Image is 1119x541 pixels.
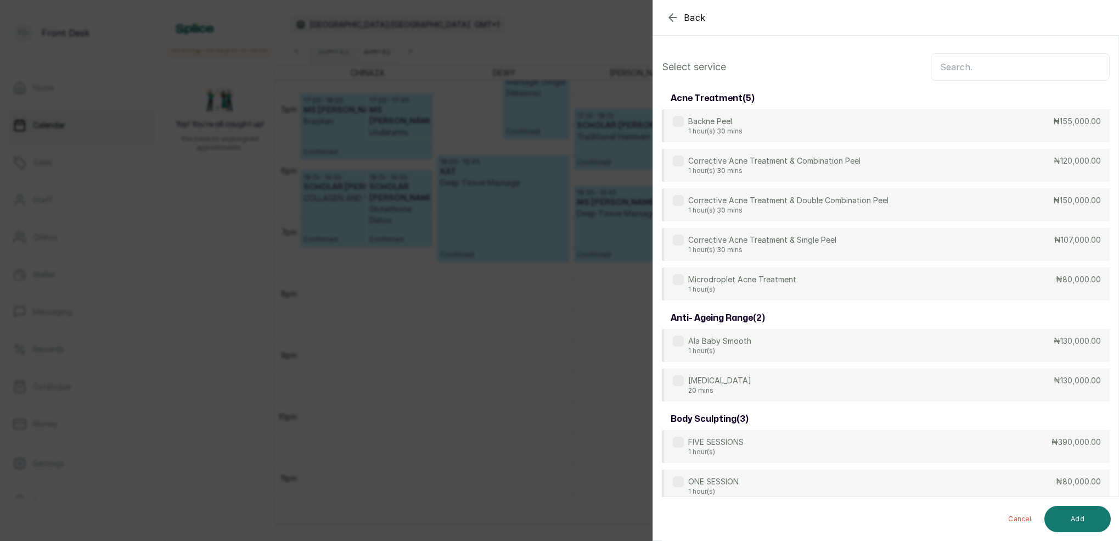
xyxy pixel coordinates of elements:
p: ₦130,000.00 [1054,375,1101,386]
h3: anti- ageing range ( 2 ) [671,311,765,325]
p: 1 hour(s) 30 mins [688,127,743,136]
p: Corrective Acne Treatment & Single Peel [688,235,836,246]
p: 1 hour(s) 30 mins [688,206,889,215]
p: Backne Peel [688,116,743,127]
p: [MEDICAL_DATA] [688,375,751,386]
button: Back [666,11,706,24]
p: 1 hour(s) [688,448,744,456]
p: ₦80,000.00 [1056,476,1101,487]
p: ₦130,000.00 [1054,336,1101,347]
p: Corrective Acne Treatment & Double Combination Peel [688,195,889,206]
button: Add [1044,506,1111,532]
p: 1 hour(s) [688,487,739,496]
p: Ala Baby Smooth [688,336,751,347]
p: Select service [662,59,726,75]
p: FIVE SESSIONS [688,437,744,448]
p: ₦390,000.00 [1051,437,1101,448]
input: Search. [931,53,1110,81]
p: ONE SESSION [688,476,739,487]
p: ₦155,000.00 [1053,116,1101,127]
p: ₦120,000.00 [1054,155,1101,166]
span: Back [684,11,706,24]
h3: acne treatment ( 5 ) [671,92,755,105]
p: 20 mins [688,386,751,395]
p: Corrective Acne Treatment & Combination Peel [688,155,861,166]
p: ₦80,000.00 [1056,274,1101,285]
p: 1 hour(s) 30 mins [688,246,836,254]
h3: body sculpting ( 3 ) [671,412,749,426]
p: ₦107,000.00 [1054,235,1101,246]
button: Cancel [999,506,1040,532]
p: Microdroplet Acne Treatment [688,274,796,285]
p: ₦150,000.00 [1053,195,1101,206]
p: 1 hour(s) [688,347,751,355]
p: 1 hour(s) [688,285,796,294]
p: 1 hour(s) 30 mins [688,166,861,175]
